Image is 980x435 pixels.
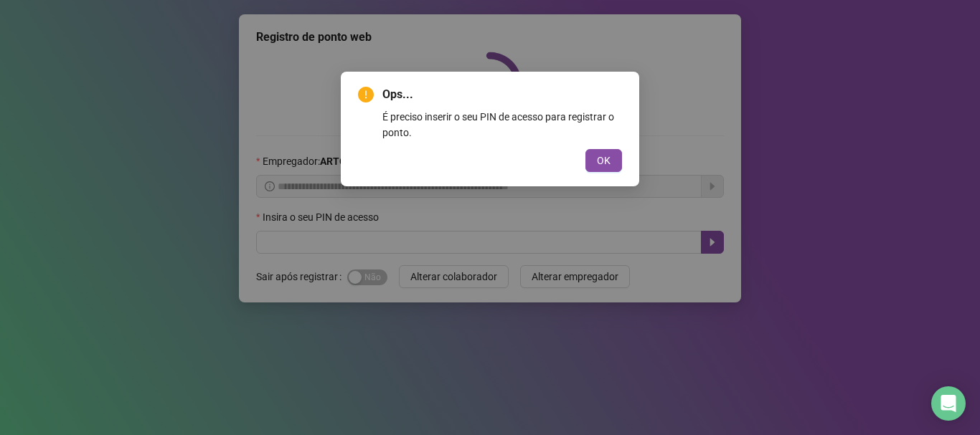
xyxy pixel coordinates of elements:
span: Ops... [382,86,622,103]
div: É preciso inserir o seu PIN de acesso para registrar o ponto. [382,109,622,140]
span: OK [597,153,611,168]
span: exclamation-circle [358,87,374,102]
button: OK [585,149,622,172]
div: Open Intercom Messenger [931,386,966,421]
